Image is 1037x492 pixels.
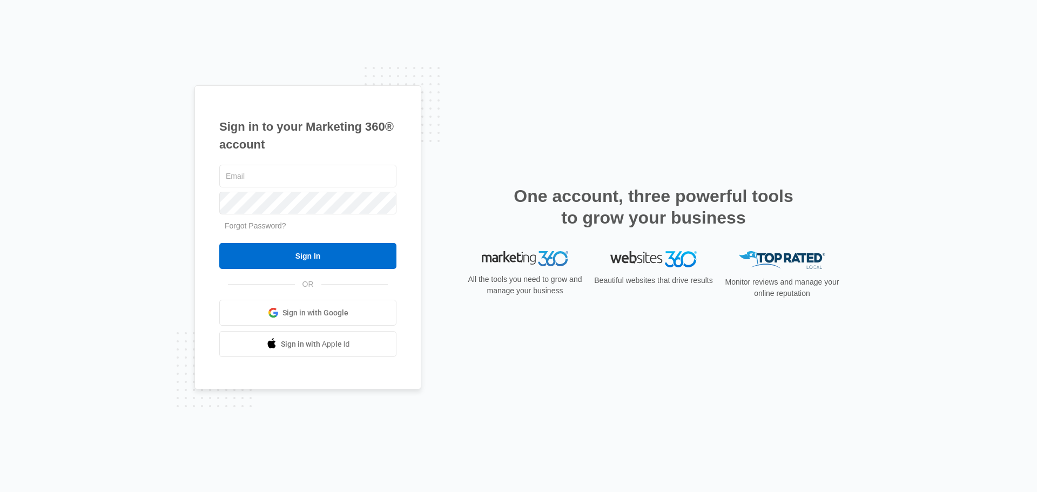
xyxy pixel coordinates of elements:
[219,243,396,269] input: Sign In
[282,307,348,319] span: Sign in with Google
[510,185,797,228] h2: One account, three powerful tools to grow your business
[219,118,396,153] h1: Sign in to your Marketing 360® account
[225,221,286,230] a: Forgot Password?
[219,165,396,187] input: Email
[464,274,585,296] p: All the tools you need to grow and manage your business
[281,339,350,350] span: Sign in with Apple Id
[722,277,843,299] p: Monitor reviews and manage your online reputation
[610,251,697,267] img: Websites 360
[739,251,825,269] img: Top Rated Local
[295,279,321,290] span: OR
[219,300,396,326] a: Sign in with Google
[482,251,568,266] img: Marketing 360
[593,275,714,286] p: Beautiful websites that drive results
[219,331,396,357] a: Sign in with Apple Id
